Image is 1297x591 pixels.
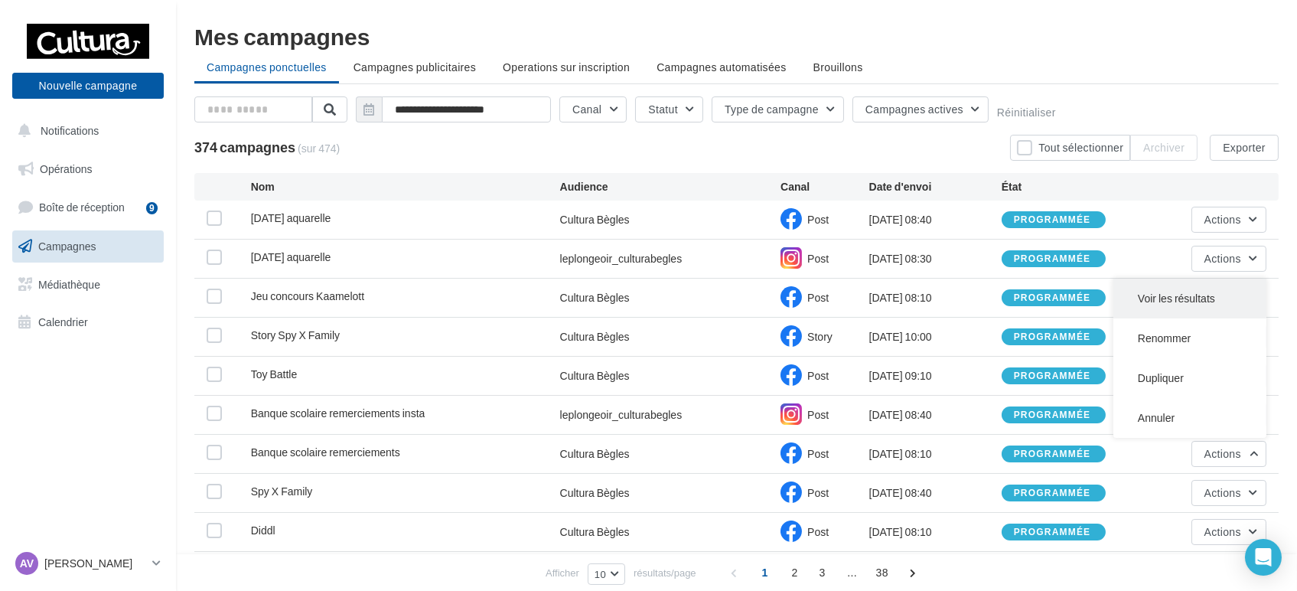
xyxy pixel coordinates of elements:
div: Mes campagnes [194,24,1279,47]
span: Post [807,369,829,382]
div: [DATE] 09:10 [869,368,1002,384]
div: Open Intercom Messenger [1245,539,1282,576]
div: programmée [1014,254,1091,264]
p: [PERSON_NAME] [44,556,146,571]
span: Post [807,525,829,538]
div: programmée [1014,488,1091,498]
span: Operations sur inscription [503,60,630,73]
button: 10 [588,563,625,585]
span: Halloween aquarelle [251,250,331,263]
div: programmée [1014,449,1091,459]
span: Afficher [546,566,579,580]
button: Campagnes actives [852,96,989,122]
span: Post [807,447,829,460]
button: Canal [559,96,627,122]
span: Story Spy X Family [251,328,340,341]
div: programmée [1014,293,1091,303]
span: 374 campagnes [194,139,295,155]
div: 9 [146,202,158,214]
div: [DATE] 08:40 [869,407,1002,423]
span: Post [807,408,829,421]
span: AV [20,556,34,571]
div: [DATE] 10:00 [869,329,1002,344]
button: Réinitialiser [997,106,1056,119]
div: [DATE] 08:40 [869,485,1002,501]
span: Banque scolaire remerciements [251,446,400,459]
div: [DATE] 08:30 [869,251,1002,266]
button: Nouvelle campagne [12,73,164,99]
button: Voir les résultats [1113,279,1266,318]
button: Notifications [9,115,161,147]
button: Renommer [1113,318,1266,358]
span: Campagnes actives [865,103,963,116]
div: Cultura Bègles [560,524,630,540]
span: Actions [1204,252,1241,265]
a: Opérations [9,153,167,185]
div: [DATE] 08:40 [869,212,1002,227]
span: Actions [1204,213,1241,226]
button: Dupliquer [1113,358,1266,398]
a: Campagnes [9,230,167,263]
div: Canal [780,179,868,194]
span: Calendrier [38,315,88,328]
span: Post [807,213,829,226]
div: programmée [1014,332,1091,342]
button: Type de campagne [712,96,844,122]
div: programmée [1014,215,1091,225]
button: Actions [1191,480,1266,506]
a: Médiathèque [9,269,167,301]
span: Campagnes [38,240,96,253]
div: programmée [1014,410,1091,420]
span: Médiathèque [38,277,100,290]
div: Cultura Bègles [560,212,630,227]
a: AV [PERSON_NAME] [12,549,164,578]
div: Nom [251,179,560,194]
div: [DATE] 08:10 [869,290,1002,305]
span: Halloween aquarelle [251,211,331,224]
div: programmée [1014,371,1091,381]
span: 1 [753,560,777,585]
button: Actions [1191,519,1266,545]
span: Post [807,252,829,265]
span: Jeu concours Kaamelott [251,289,364,302]
div: Cultura Bègles [560,368,630,384]
div: Cultura Bègles [560,446,630,462]
span: Boîte de réception [39,201,125,214]
div: Cultura Bègles [560,485,630,501]
span: 38 [870,560,895,585]
span: Post [807,486,829,499]
button: Annuler [1113,398,1266,438]
button: Exporter [1210,135,1279,161]
span: Opérations [40,162,92,175]
span: Actions [1204,525,1241,538]
button: Actions [1191,441,1266,467]
span: Campagnes publicitaires [354,60,476,73]
span: 2 [783,560,807,585]
div: [DATE] 08:10 [869,524,1002,540]
span: Brouillons [813,60,863,73]
a: Calendrier [9,306,167,338]
div: [DATE] 08:10 [869,446,1002,462]
div: leplongeoir_culturabegles [560,251,683,266]
span: 10 [595,568,606,580]
span: Banque scolaire remerciements insta [251,407,425,420]
a: Boîte de réception9 [9,191,167,224]
button: Statut [635,96,703,122]
button: Actions [1191,246,1266,272]
span: ... [840,560,865,585]
div: leplongeoir_culturabegles [560,407,683,423]
span: résultats/page [634,566,696,580]
span: Story [807,330,833,343]
div: Cultura Bègles [560,329,630,344]
button: Tout sélectionner [1010,135,1130,161]
span: Notifications [41,124,99,137]
div: programmée [1014,527,1091,537]
span: Actions [1204,447,1241,460]
button: Actions [1191,207,1266,233]
div: Cultura Bègles [560,290,630,305]
div: État [1002,179,1134,194]
span: Diddl [251,524,275,537]
span: Actions [1204,486,1241,499]
span: Toy Battle [251,367,298,380]
div: Audience [560,179,781,194]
